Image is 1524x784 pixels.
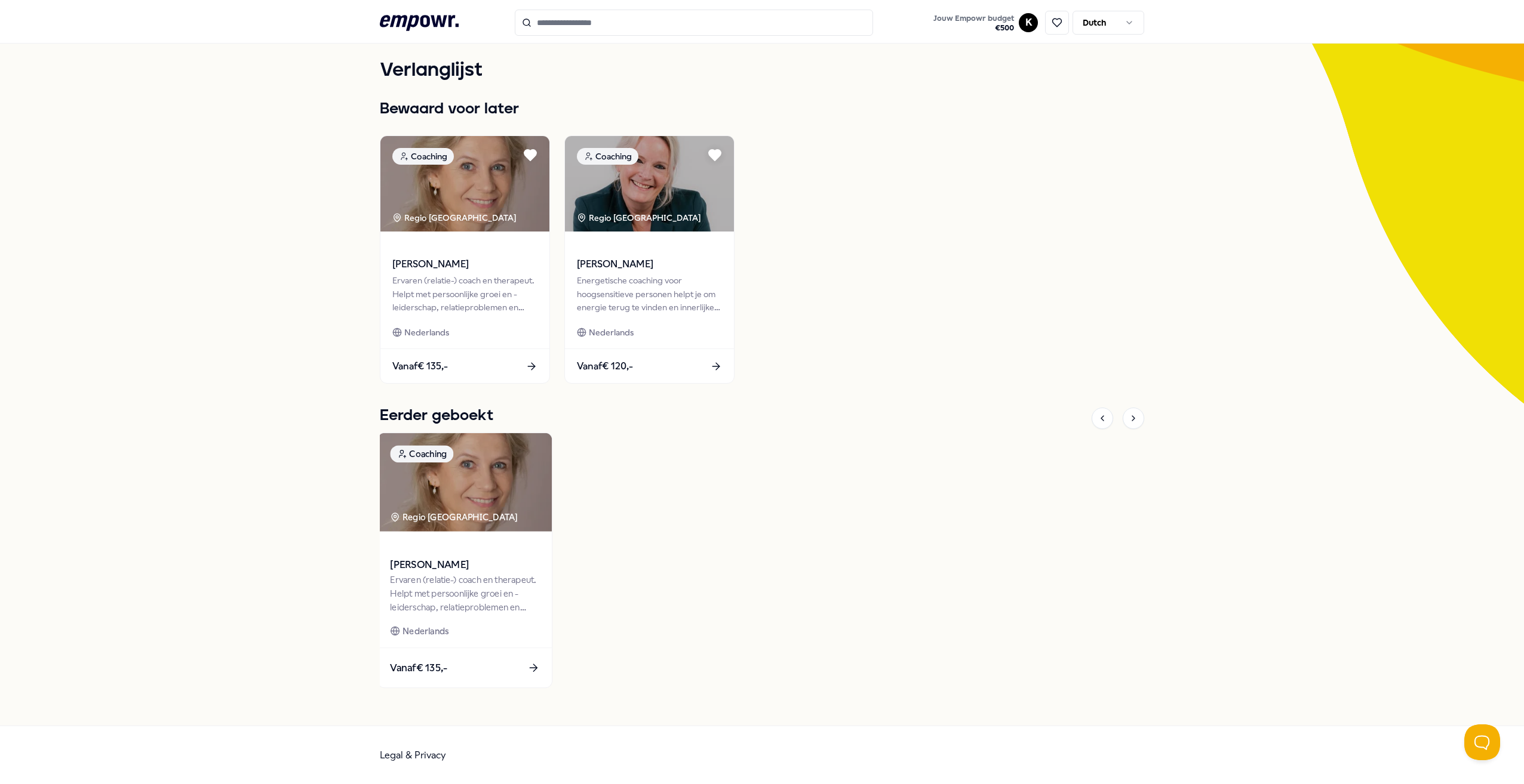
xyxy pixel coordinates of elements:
[380,135,550,384] a: package imageCoachingRegio [GEOGRAPHIC_DATA] [PERSON_NAME]Ervaren (relatie-) coach en therapeut. ...
[380,55,1144,85] h1: Verlanglijst
[390,557,539,573] span: [PERSON_NAME]
[392,274,537,314] div: Ervaren (relatie-) coach en therapeut. Helpt met persoonlijke groei en -leiderschap, relatieprobl...
[404,326,449,339] span: Nederlands
[402,624,448,638] span: Nederlands
[577,257,722,272] span: [PERSON_NAME]
[392,148,454,165] div: Coaching
[392,257,537,272] span: [PERSON_NAME]
[577,359,633,374] span: Vanaf € 120,-
[577,211,703,224] div: Regio [GEOGRAPHIC_DATA]
[565,136,734,232] img: package image
[564,135,735,384] a: package imageCoachingRegio [GEOGRAPHIC_DATA] [PERSON_NAME]Energetische coaching voor hoogsensitie...
[380,749,446,761] a: Legal & Privacy
[1464,724,1500,760] iframe: Help Scout Beacon - Open
[392,211,518,224] div: Regio [GEOGRAPHIC_DATA]
[577,274,722,314] div: Energetische coaching voor hoogsensitieve personen helpt je om energie terug te vinden en innerli...
[1019,13,1038,32] button: K
[390,573,539,615] div: Ervaren (relatie-) coach en therapeut. Helpt met persoonlijke groei en -leiderschap, relatieprobl...
[380,136,549,232] img: package image
[380,97,1144,121] h1: Bewaard voor later
[589,326,634,339] span: Nederlands
[380,404,493,428] h1: Eerder geboekt
[931,11,1016,35] button: Jouw Empowr budget€500
[577,148,638,165] div: Coaching
[929,10,1019,35] a: Jouw Empowr budget€500
[378,433,552,532] img: package image
[933,23,1014,33] span: € 500
[377,433,553,689] a: package imageCoachingRegio [GEOGRAPHIC_DATA] [PERSON_NAME]Ervaren (relatie-) coach en therapeut. ...
[933,14,1014,23] span: Jouw Empowr budget
[390,511,520,524] div: Regio [GEOGRAPHIC_DATA]
[390,660,447,676] span: Vanaf € 135,-
[515,10,873,36] input: Search for products, categories or subcategories
[392,359,448,374] span: Vanaf € 135,-
[390,446,453,463] div: Coaching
